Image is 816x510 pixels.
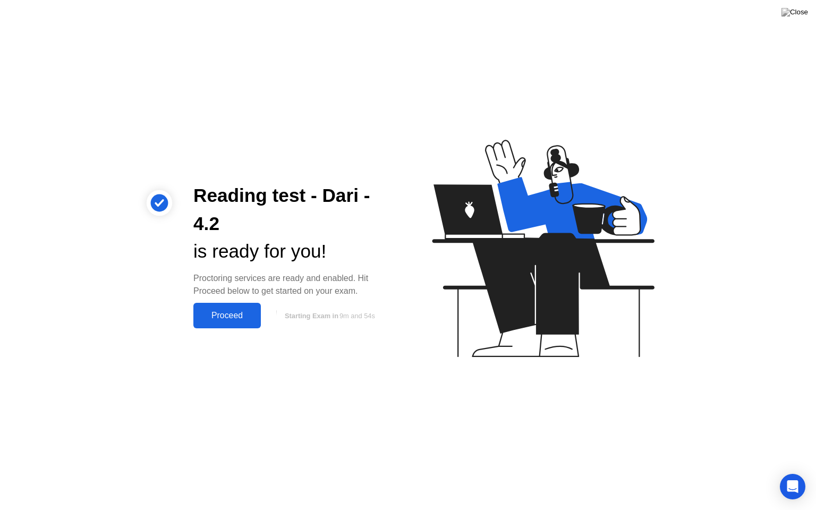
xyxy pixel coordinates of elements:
[193,237,391,266] div: is ready for you!
[339,312,375,320] span: 9m and 54s
[780,474,805,499] div: Open Intercom Messenger
[781,8,808,16] img: Close
[193,272,391,297] div: Proctoring services are ready and enabled. Hit Proceed below to get started on your exam.
[193,303,261,328] button: Proceed
[193,182,391,238] div: Reading test - Dari - 4.2
[197,311,258,320] div: Proceed
[266,305,391,326] button: Starting Exam in9m and 54s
